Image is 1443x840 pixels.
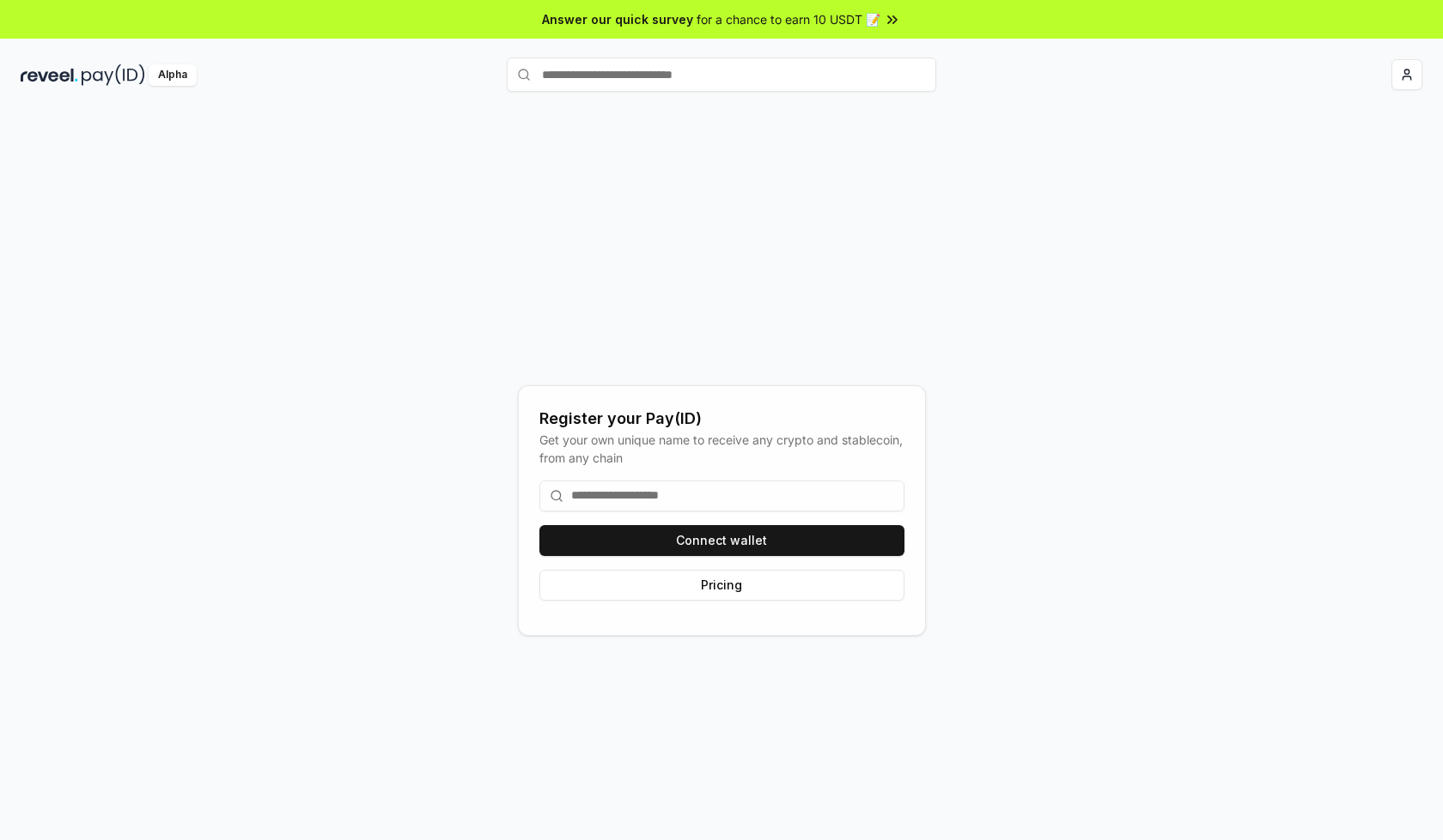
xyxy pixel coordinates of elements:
[539,431,904,467] div: Get your own unique name to receive any crypto and stablecoin, from any chain
[21,64,78,86] img: reveel_dark
[539,570,904,601] button: Pricing
[697,10,880,28] span: for a chance to earn 10 USDT 📝
[149,64,197,86] div: Alpha
[539,407,904,431] div: Register your Pay(ID)
[542,10,693,28] span: Answer our quick survey
[539,525,904,556] button: Connect wallet
[82,64,145,86] img: pay_id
